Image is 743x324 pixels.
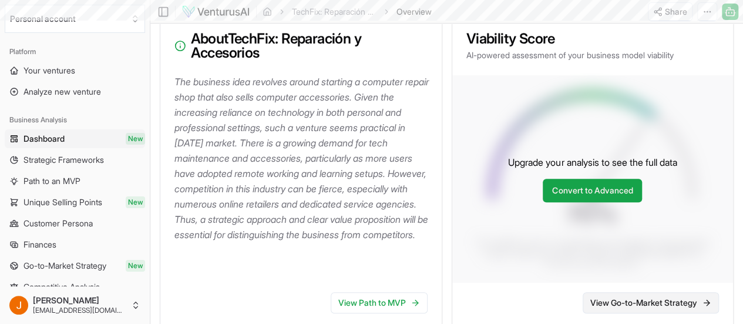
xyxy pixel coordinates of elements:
img: ACg8ocLuWmc8hfY8aC9ZU2G2WvSGdgM1OZqMrfwdGRBpnpGT2fWj=s96-c [9,296,28,315]
span: Go-to-Market Strategy [23,260,106,272]
a: Unique Selling PointsNew [5,193,145,212]
a: Competitive Analysis [5,278,145,296]
div: Platform [5,42,145,61]
a: Your ventures [5,61,145,80]
span: Analyze new venture [23,86,101,98]
div: Business Analysis [5,111,145,129]
span: [EMAIL_ADDRESS][DOMAIN_NAME] [33,306,126,315]
span: New [126,260,145,272]
a: Go-to-Market StrategyNew [5,256,145,275]
a: View Path to MVP [331,292,428,313]
a: Customer Persona [5,214,145,233]
span: Your ventures [23,65,75,76]
a: Convert to Advanced [543,179,642,202]
p: The business idea revolves around starting a computer repair shop that also sells computer access... [174,74,432,242]
a: Finances [5,235,145,254]
span: Unique Selling Points [23,196,102,208]
h3: About TechFix: Reparación y Accesorios [174,32,428,60]
span: Finances [23,239,56,250]
h3: Viability Score [466,32,720,46]
span: Path to an MVP [23,175,80,187]
span: Dashboard [23,133,65,145]
a: View Go-to-Market Strategy [583,292,719,313]
a: Path to an MVP [5,172,145,191]
span: Competitive Analysis [23,281,100,293]
p: AI-powered assessment of your business model viability [466,49,720,61]
span: Customer Persona [23,218,93,229]
span: New [126,196,145,208]
span: New [126,133,145,145]
span: [PERSON_NAME] [33,295,126,306]
button: [PERSON_NAME][EMAIL_ADDRESS][DOMAIN_NAME] [5,291,145,319]
span: Strategic Frameworks [23,154,104,166]
p: Upgrade your analysis to see the full data [508,155,677,169]
a: Analyze new venture [5,82,145,101]
a: DashboardNew [5,129,145,148]
a: Strategic Frameworks [5,151,145,169]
